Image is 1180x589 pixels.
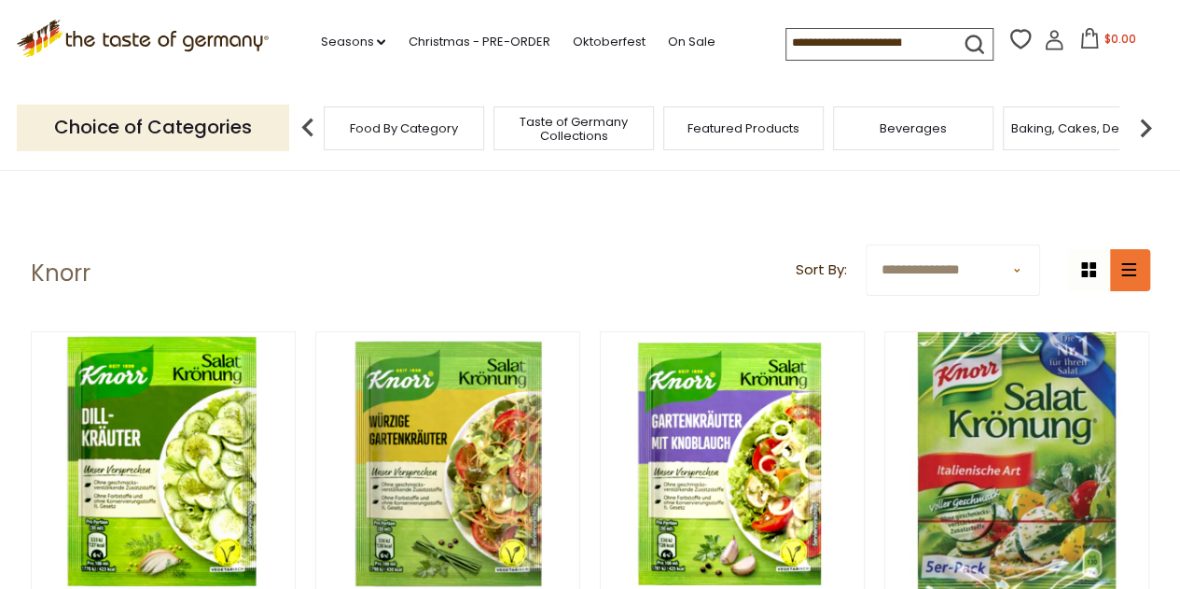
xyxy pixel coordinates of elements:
img: previous arrow [289,109,326,147]
a: Seasons [320,32,385,52]
a: On Sale [667,32,715,52]
label: Sort By: [796,259,847,282]
span: $0.00 [1104,31,1135,47]
a: Featured Products [687,121,799,135]
a: Beverages [880,121,947,135]
a: Baking, Cakes, Desserts [1011,121,1156,135]
img: next arrow [1127,109,1164,147]
p: Choice of Categories [17,105,289,150]
a: Taste of Germany Collections [499,115,648,143]
a: Oktoberfest [572,32,645,52]
a: Food By Category [350,121,458,135]
a: Christmas - PRE-ORDER [408,32,549,52]
h1: Knorr [31,259,90,287]
button: $0.00 [1068,28,1147,56]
